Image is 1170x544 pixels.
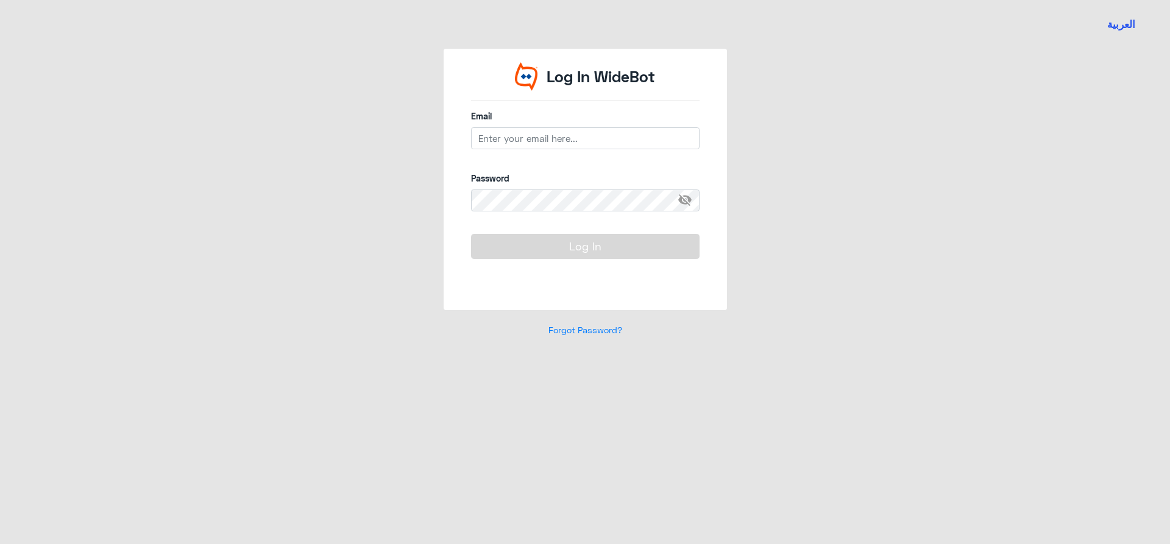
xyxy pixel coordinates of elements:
[547,65,655,88] p: Log In WideBot
[471,234,700,258] button: Log In
[471,127,700,149] input: Enter your email here...
[471,110,700,122] label: Email
[471,172,700,185] label: Password
[515,62,538,91] img: Widebot Logo
[548,325,622,335] a: Forgot Password?
[1100,9,1143,40] a: Switch language
[678,189,700,211] span: visibility_off
[1107,17,1135,32] button: العربية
